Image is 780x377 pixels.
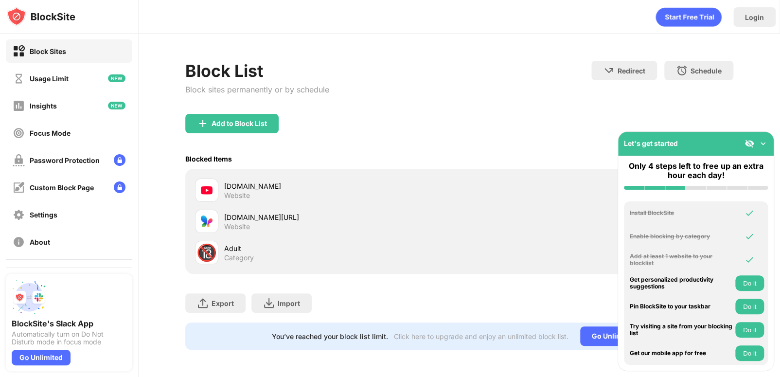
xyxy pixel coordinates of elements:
div: Enable blocking by category [630,233,733,240]
div: Get personalized productivity suggestions [630,276,733,290]
div: Block List [185,61,329,81]
div: Automatically turn on Do Not Disturb mode in focus mode [12,330,126,346]
div: Category [224,253,254,262]
img: about-off.svg [13,236,25,248]
div: [DOMAIN_NAME] [224,181,459,191]
img: new-icon.svg [108,102,125,109]
div: Try visiting a site from your blocking list [630,323,733,337]
img: omni-setup-toggle.svg [758,139,768,148]
button: Do it [735,345,764,361]
div: Go Unlimited [12,350,71,365]
div: Schedule [691,67,722,75]
div: Login [745,13,764,21]
div: Add to Block List [212,120,267,127]
div: Only 4 steps left to free up an extra hour each day! [624,162,768,180]
div: Settings [30,211,57,219]
div: Focus Mode [30,129,71,137]
div: Custom Block Page [30,183,94,192]
div: Block Sites [30,47,66,55]
img: lock-menu.svg [114,154,125,166]
img: time-usage-off.svg [13,72,25,85]
div: You’ve reached your block list limit. [272,332,388,341]
div: Go Unlimited [580,326,647,346]
div: About [30,238,50,246]
img: omni-check.svg [745,232,754,241]
img: new-icon.svg [108,74,125,82]
img: focus-off.svg [13,127,25,139]
button: Do it [735,275,764,291]
div: Website [224,191,250,200]
div: Import [278,299,300,307]
img: settings-off.svg [13,209,25,221]
button: Do it [735,322,764,338]
div: Redirect [618,67,645,75]
img: eye-not-visible.svg [745,139,754,148]
img: omni-check.svg [745,255,754,265]
img: block-on.svg [13,45,25,57]
div: Get our mobile app for free [630,350,733,357]
img: customize-block-page-off.svg [13,181,25,194]
img: lock-menu.svg [114,181,125,193]
div: Install BlockSite [630,210,733,216]
div: Click here to upgrade and enjoy an unlimited block list. [394,332,568,341]
img: insights-off.svg [13,100,25,112]
div: animation [656,7,722,27]
div: Insights [30,102,57,110]
div: [DOMAIN_NAME][URL] [224,212,459,222]
img: favicons [201,184,213,196]
div: Website [224,222,250,231]
div: Let's get started [624,139,678,147]
img: logo-blocksite.svg [7,7,75,26]
div: Pin BlockSite to your taskbar [630,303,733,310]
div: BlockSite's Slack App [12,319,126,328]
div: Block sites permanently or by schedule [185,85,329,94]
img: favicons [201,215,213,227]
div: Export [212,299,234,307]
img: omni-check.svg [745,208,754,218]
div: Usage Limit [30,74,69,83]
div: 🔞 [196,243,217,263]
div: Adult [224,243,459,253]
div: Blocked Items [185,155,232,163]
img: push-slack.svg [12,280,47,315]
div: Password Protection [30,156,100,164]
img: password-protection-off.svg [13,154,25,166]
button: Do it [735,299,764,314]
div: Add at least 1 website to your blocklist [630,253,733,267]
